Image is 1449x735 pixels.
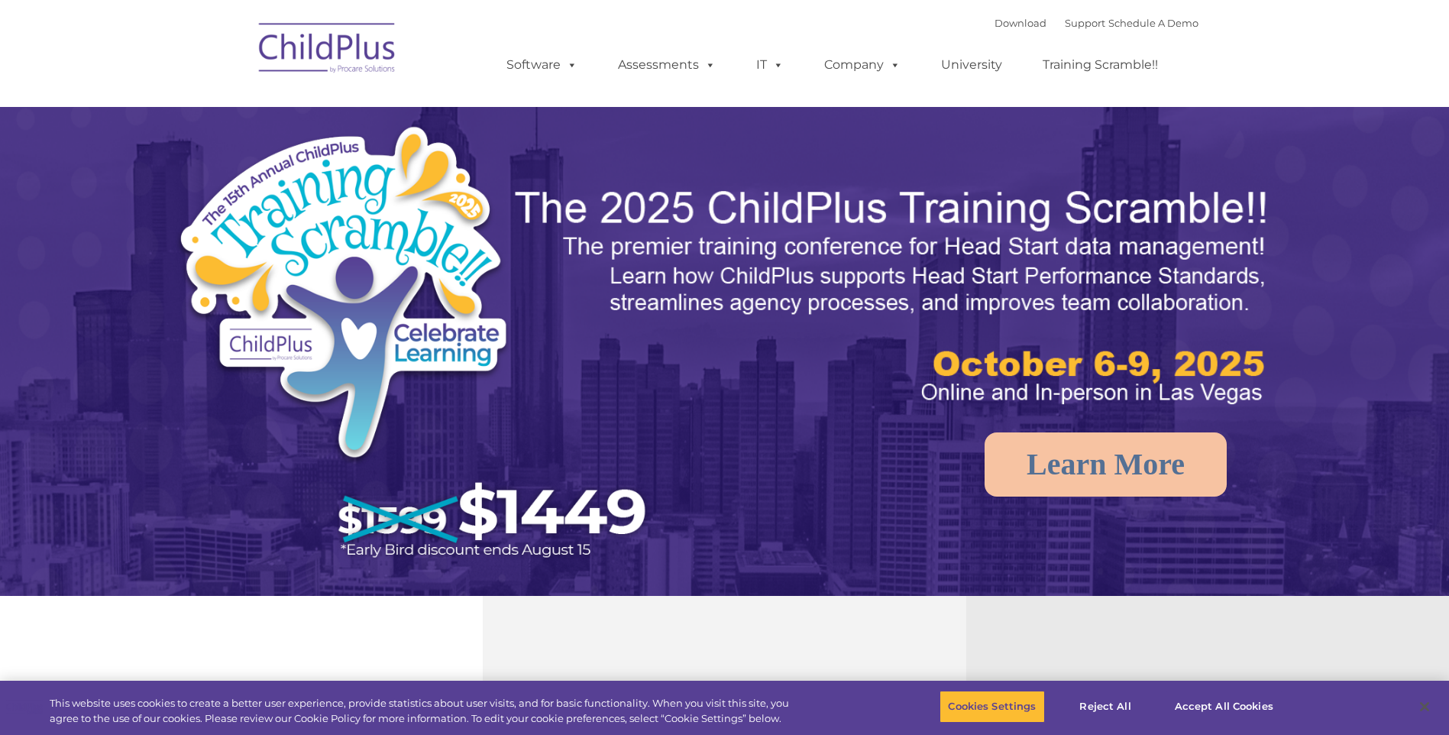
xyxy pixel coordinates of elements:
button: Cookies Settings [940,691,1044,723]
a: Schedule A Demo [1108,17,1198,29]
a: Assessments [603,50,731,80]
button: Accept All Cookies [1166,691,1282,723]
span: Phone number [212,164,277,175]
button: Reject All [1058,691,1153,723]
a: Learn More [985,432,1227,497]
img: ChildPlus by Procare Solutions [251,12,404,89]
a: Software [491,50,593,80]
a: Download [995,17,1046,29]
span: Last name [212,101,259,112]
a: University [926,50,1017,80]
button: Close [1408,690,1441,724]
div: This website uses cookies to create a better user experience, provide statistics about user visit... [50,696,797,726]
font: | [995,17,1198,29]
a: IT [741,50,799,80]
a: Support [1065,17,1105,29]
a: Training Scramble!! [1027,50,1173,80]
a: Company [809,50,916,80]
